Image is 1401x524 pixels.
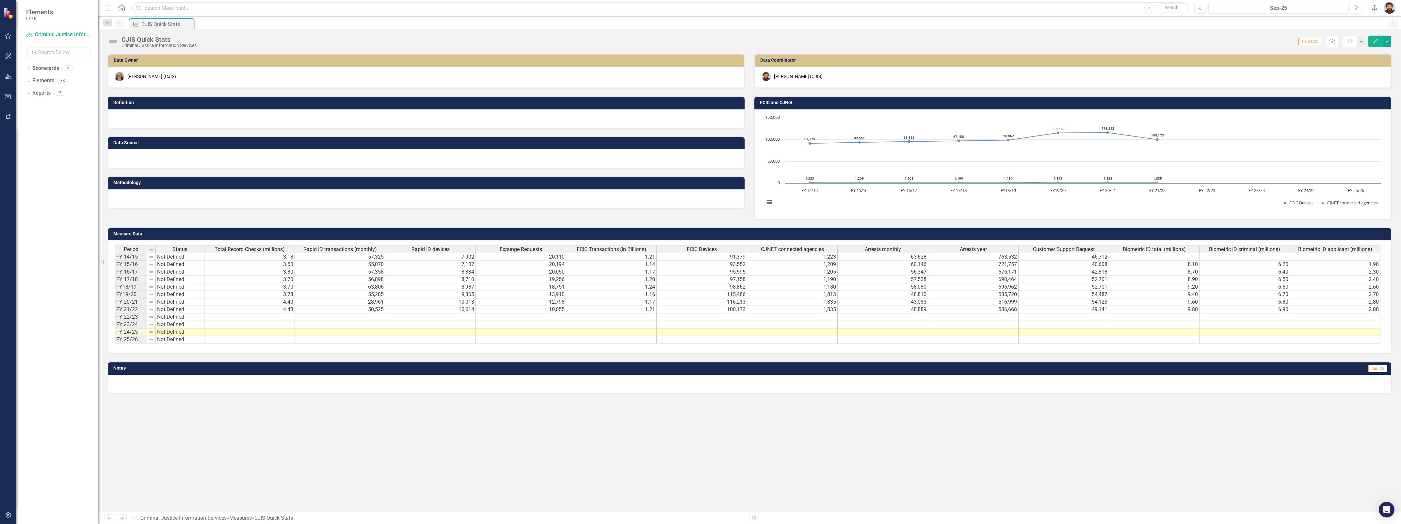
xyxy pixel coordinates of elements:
text: 1,835 [1103,176,1112,181]
h3: Data Coordinator [760,58,1388,63]
td: FY 17/18 [115,276,147,283]
td: 28,961 [295,298,385,306]
text: 1,180 [1004,176,1013,181]
text: 1,223 [805,176,814,181]
td: 3.78 [204,291,295,298]
path: FY19/20, 115,486. FCIC Devices. [1057,132,1059,134]
span: Expunge Requests [500,246,542,252]
text: 50,000 [767,158,780,164]
td: 52,701 [1019,276,1109,283]
text: FY 15/16 [851,187,867,193]
td: 6.20 [1200,261,1290,268]
text: 93,552 [854,136,865,140]
td: 1,835 [747,298,838,306]
img: 8DAGhfEEPCf229AAAAAElFTkSuQmCC [149,277,154,282]
path: FY19/20, 1,813. CJNET connected agencies. [1057,181,1059,183]
td: 12,798 [476,298,566,306]
td: 721,757 [928,261,1019,268]
td: 1.90 [1290,261,1380,268]
text: FY 16/17 [901,187,917,193]
td: 57,325 [295,253,385,261]
text: 1,205 [905,176,913,181]
td: 57,538 [838,276,928,283]
span: Rapid ID devices [411,246,450,252]
img: Christopher Kenworthy [1384,2,1395,14]
td: Not Defined [156,298,204,306]
input: Search ClearPoint... [132,2,1189,14]
td: 690,464 [928,276,1019,283]
td: 63,628 [838,253,928,261]
td: 1.14 [566,261,657,268]
td: Not Defined [156,313,204,321]
path: FY 21/22, 1,835. CJNET connected agencies. [1156,181,1159,183]
span: Rapid ID transactions (monthly) [303,246,377,252]
td: Not Defined [156,253,204,261]
div: [PERSON_NAME] (CJIS) [774,73,823,80]
text: FY 25/26 [1348,187,1364,193]
div: Chart. Highcharts interactive chart. [761,115,1384,213]
path: FY 14/15, 1,223. CJNET connected agencies. [809,181,811,184]
button: View chart menu, Chart [765,198,774,207]
text: FY 21/22 [1149,187,1166,193]
text: 115,486 [1052,126,1065,131]
img: 8DAGhfEEPCf229AAAAAElFTkSuQmCC [149,337,154,342]
td: Not Defined [156,268,204,276]
img: 8DAGhfEEPCf229AAAAAElFTkSuQmCC [149,322,154,327]
div: Sep-25 [1211,4,1346,12]
h3: Data Owner [114,58,741,63]
td: 2.30 [1290,268,1380,276]
text: FY 22/23 [1199,187,1215,193]
span: Total Record Checks (millions) [215,246,285,252]
path: FY 15/16, 93,552. FCIC Devices. [858,141,861,144]
h3: Definition [113,100,741,105]
a: Measures [229,515,252,521]
path: FY 21/22, 100,173. FCIC Devices. [1156,138,1159,141]
td: 2.40 [1290,276,1380,283]
path: FY 16/17, 1,205. CJNET connected agencies. [908,181,910,184]
td: 19,256 [476,276,566,283]
td: 6.70 [1200,291,1290,298]
span: Biometric ID total (millions) [1123,246,1186,252]
td: FY 25/26 [115,336,147,343]
td: FY19/20 [115,291,147,298]
td: Not Defined [156,261,204,268]
td: FY 21/22 [115,306,147,313]
td: 91,379 [657,253,747,261]
svg: Interactive chart [761,115,1384,213]
td: 8.10 [1109,261,1200,268]
small: FDLE [26,16,53,21]
td: 8,987 [385,283,476,291]
td: 1,205 [747,268,838,276]
td: 696,962 [928,283,1019,291]
div: [PERSON_NAME] (CJIS) [127,73,176,80]
td: 55,285 [295,291,385,298]
td: 8.70 [1109,268,1200,276]
span: Period [124,246,138,252]
td: 6.80 [1200,298,1290,306]
td: 48,810 [838,291,928,298]
td: FY 16/17 [115,268,147,276]
td: 3.50 [204,261,295,268]
td: Not Defined [156,321,204,328]
td: 1,209 [747,261,838,268]
td: Not Defined [156,336,204,343]
img: Not Defined [108,36,118,47]
span: Customer Support Request [1033,246,1095,252]
td: FY 14/15 [115,253,147,261]
td: 2.80 [1290,298,1380,306]
td: 115,486 [657,291,747,298]
td: 3.18 [204,253,295,261]
span: Arrests monthly [865,246,901,252]
td: 8,334 [385,268,476,276]
td: 1.21 [566,253,657,261]
td: 43,083 [838,298,928,306]
text: FY 14/15 [801,187,818,193]
td: 1.20 [566,276,657,283]
a: Criminal Justice Information Services [140,515,227,521]
path: FY18/19, 1,180. CJNET connected agencies. [1007,181,1010,184]
td: 10,055 [476,306,566,313]
td: 40,608 [1019,261,1109,268]
td: 20,110 [476,253,566,261]
td: 7,107 [385,261,476,268]
td: 56,898 [295,276,385,283]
